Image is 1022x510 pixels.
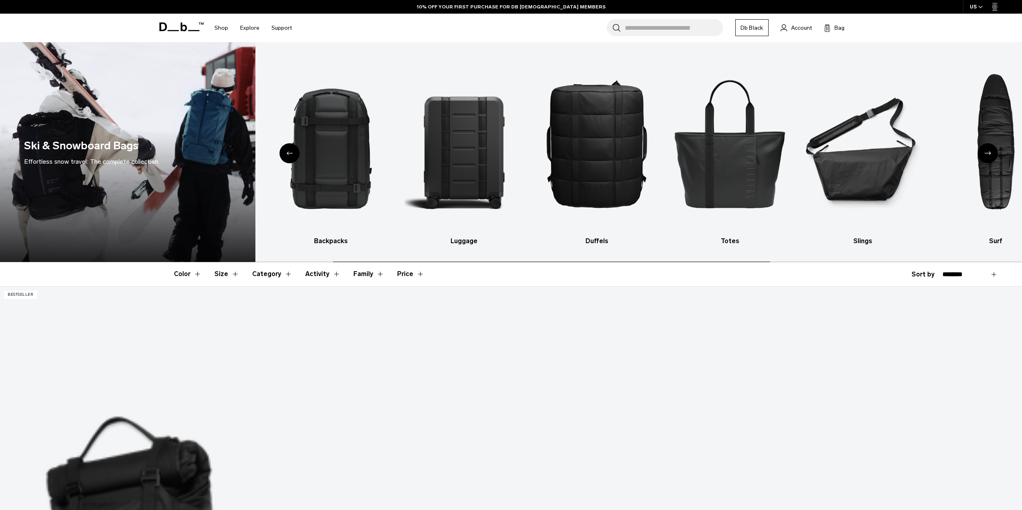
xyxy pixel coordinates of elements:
[271,54,390,246] a: Db Backpacks
[139,54,257,246] li: 1 / 10
[404,54,523,246] li: 3 / 10
[537,54,656,246] a: Db Duffels
[271,14,292,42] a: Support
[353,262,384,286] button: Toggle Filter
[537,54,656,232] img: Db
[404,236,523,246] h3: Luggage
[735,19,769,36] a: Db Black
[804,236,922,246] h3: Slings
[240,14,259,42] a: Explore
[671,54,789,232] img: Db
[824,23,845,33] button: Bag
[305,262,341,286] button: Toggle Filter
[271,54,390,232] img: Db
[24,158,159,165] span: Effortless snow travel: The complete collection.
[791,24,812,32] span: Account
[139,54,257,246] a: Db All products
[404,54,523,232] img: Db
[271,54,390,246] li: 2 / 10
[214,262,239,286] button: Toggle Filter
[279,143,300,163] div: Previous slide
[139,54,257,232] img: Db
[417,3,606,10] a: 10% OFF YOUR FIRST PURCHASE FOR DB [DEMOGRAPHIC_DATA] MEMBERS
[208,14,298,42] nav: Main Navigation
[537,236,656,246] h3: Duffels
[252,262,292,286] button: Toggle Filter
[537,54,656,246] li: 4 / 10
[404,54,523,246] a: Db Luggage
[4,291,37,299] p: Bestseller
[271,236,390,246] h3: Backpacks
[671,54,789,246] a: Db Totes
[214,14,228,42] a: Shop
[804,54,922,246] a: Db Slings
[804,54,922,232] img: Db
[671,236,789,246] h3: Totes
[174,262,202,286] button: Toggle Filter
[24,138,139,154] h1: Ski & Snowboard Bags
[397,262,424,286] button: Toggle Price
[781,23,812,33] a: Account
[978,143,998,163] div: Next slide
[804,54,922,246] li: 6 / 10
[139,236,257,246] h3: All products
[834,24,845,32] span: Bag
[671,54,789,246] li: 5 / 10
